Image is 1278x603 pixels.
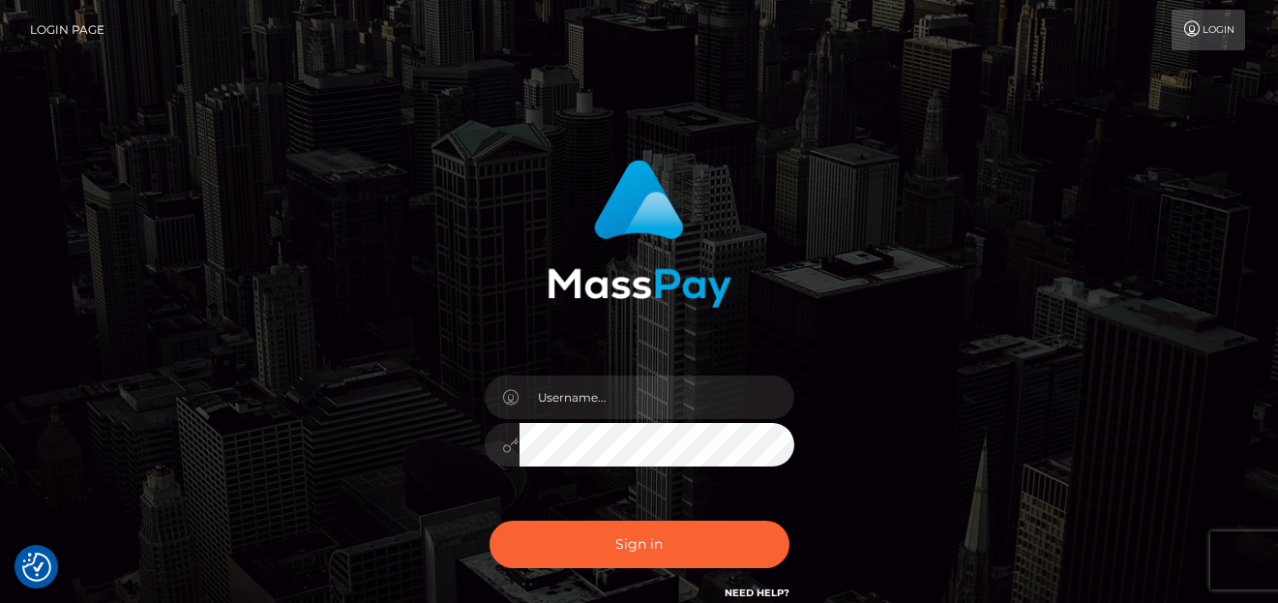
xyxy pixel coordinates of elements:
[22,553,51,582] img: Revisit consent button
[490,521,789,568] button: Sign in
[520,376,794,419] input: Username...
[22,553,51,582] button: Consent Preferences
[548,160,731,308] img: MassPay Login
[1172,10,1245,50] a: Login
[30,10,104,50] a: Login Page
[725,587,789,599] a: Need Help?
